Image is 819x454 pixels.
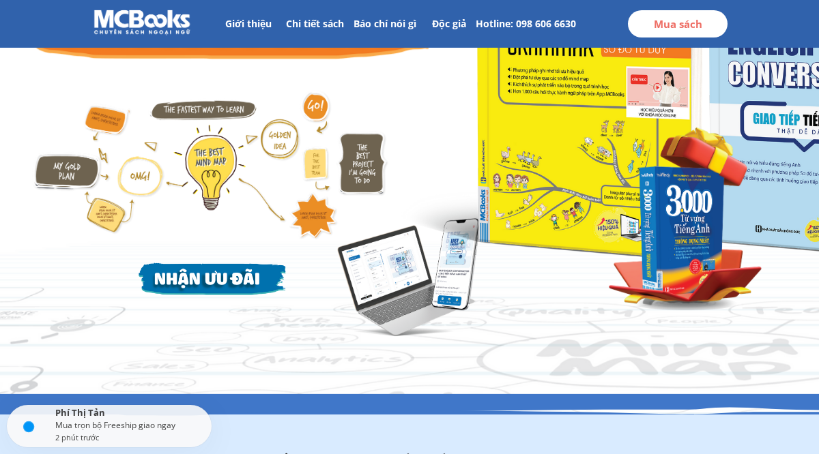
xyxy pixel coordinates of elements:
p: Chi tiết sách [278,10,351,37]
div: Phí Thị Tản [55,408,208,420]
p: Mua sách [628,10,728,37]
p: Báo chí nói gì [351,10,418,37]
div: 2 phút trước [55,432,99,444]
div: Mua trọn bộ Freeship giao ngay [55,420,208,432]
p: Độc giả [418,10,480,37]
p: Giới thiệu [218,10,278,37]
p: Hotline: 098 606 6630 [474,10,578,37]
